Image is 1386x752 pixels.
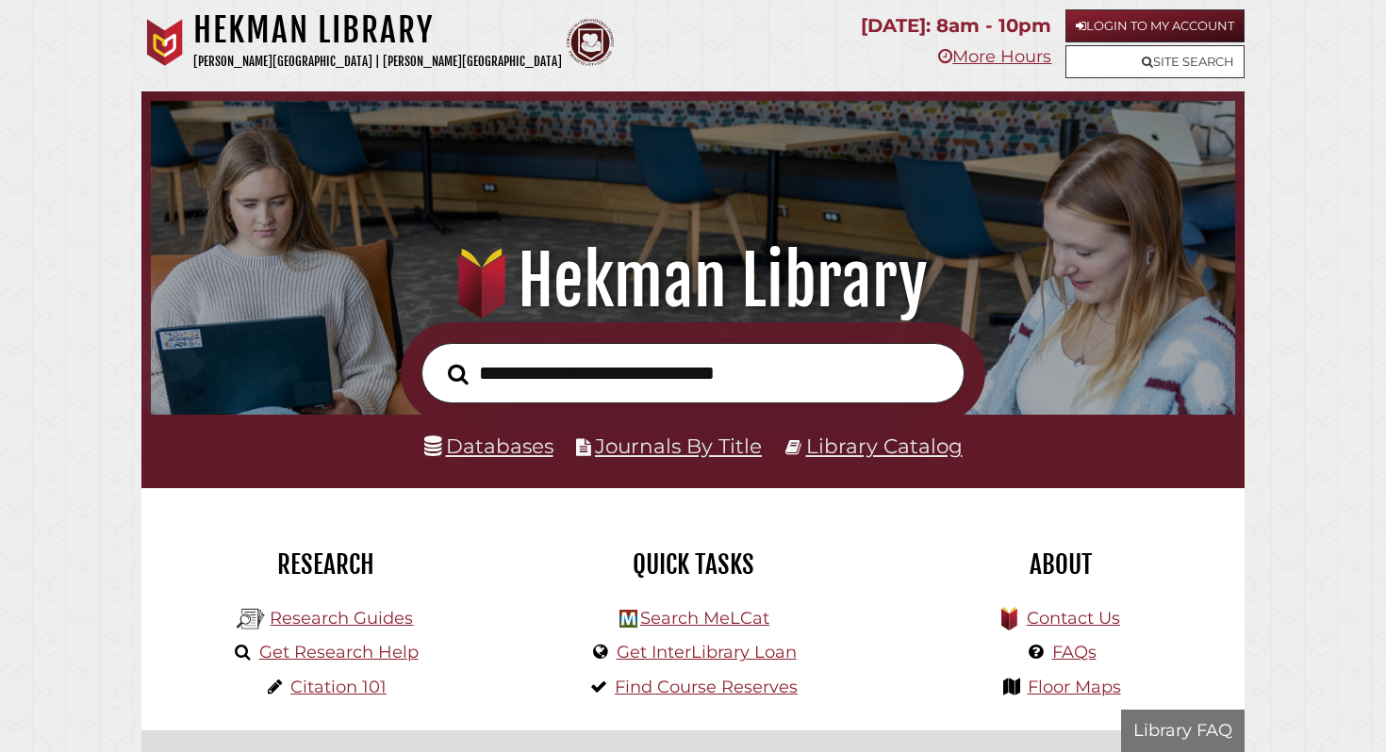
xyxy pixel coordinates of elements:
p: [DATE]: 8am - 10pm [861,9,1051,42]
a: Library Catalog [806,433,963,458]
a: Search MeLCat [640,608,769,629]
img: Calvin University [141,19,189,66]
h2: Research [156,548,495,580]
a: Site Search [1065,45,1245,78]
img: Calvin Theological Seminary [567,19,614,66]
h1: Hekman Library [172,239,1214,322]
a: Get Research Help [259,642,419,662]
img: Hekman Library Logo [237,605,265,633]
a: FAQs [1052,642,1097,662]
h2: Quick Tasks [523,548,863,580]
a: Login to My Account [1065,9,1245,42]
a: Databases [424,433,553,458]
img: Hekman Library Logo [619,610,637,628]
h2: About [891,548,1230,580]
a: Journals By Title [595,433,762,458]
a: Get InterLibrary Loan [617,642,797,662]
a: Research Guides [270,608,413,629]
a: Contact Us [1027,608,1120,629]
p: [PERSON_NAME][GEOGRAPHIC_DATA] | [PERSON_NAME][GEOGRAPHIC_DATA] [193,51,562,73]
a: Citation 101 [290,677,387,697]
h1: Hekman Library [193,9,562,51]
button: Search [438,358,478,390]
a: More Hours [938,46,1051,67]
i: Search [448,363,469,385]
a: Floor Maps [1028,677,1121,697]
a: Find Course Reserves [615,677,798,697]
